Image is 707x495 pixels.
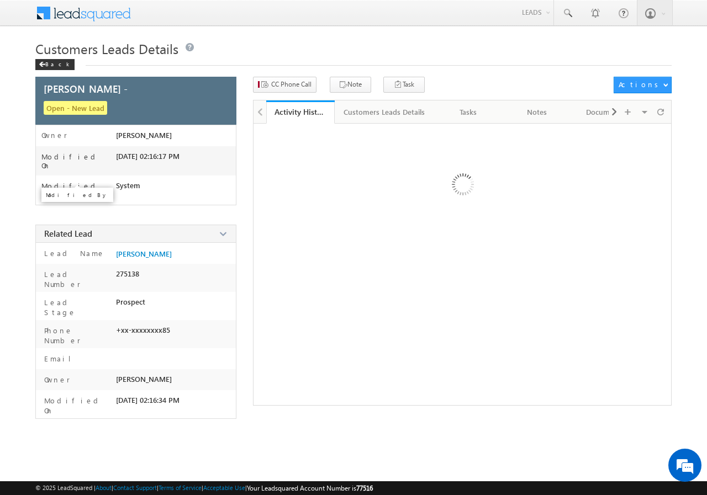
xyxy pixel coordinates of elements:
[503,100,572,124] a: Notes
[41,269,111,289] label: Lead Number
[35,59,75,70] div: Back
[619,79,662,89] div: Actions
[113,484,157,491] a: Contact Support
[572,100,640,124] a: Documents
[271,79,312,89] span: CC Phone Call
[266,100,335,124] a: Activity History
[356,484,373,492] span: 77516
[266,100,335,123] li: Activity History
[41,375,70,385] label: Owner
[41,396,111,416] label: Modified On
[116,297,145,306] span: Prospect
[46,191,109,199] p: Modified By
[581,105,630,119] div: Documents
[383,77,425,93] button: Task
[405,129,519,243] img: Loading ...
[44,101,107,115] span: Open - New Lead
[335,100,435,124] a: Customers Leads Details
[41,354,80,364] label: Email
[41,297,111,317] label: Lead Stage
[444,105,493,119] div: Tasks
[116,396,180,404] span: [DATE] 02:16:34 PM
[116,375,172,384] span: [PERSON_NAME]
[44,228,92,239] span: Related Lead
[435,100,503,124] a: Tasks
[247,484,373,492] span: Your Leadsquared Account Number is
[35,40,178,57] span: Customers Leads Details
[116,249,172,258] a: [PERSON_NAME]
[96,484,112,491] a: About
[116,131,172,140] span: [PERSON_NAME]
[203,484,245,491] a: Acceptable Use
[116,269,139,278] span: 275138
[512,105,562,119] div: Notes
[344,105,425,119] div: Customers Leads Details
[159,484,202,491] a: Terms of Service
[41,326,111,345] label: Phone Number
[41,152,116,170] label: Modified On
[41,248,105,258] label: Lead Name
[614,77,672,93] button: Actions
[275,107,326,117] div: Activity History
[330,77,371,93] button: Note
[41,131,67,140] label: Owner
[35,483,373,493] span: © 2025 LeadSquared | | | | |
[253,77,316,93] button: CC Phone Call
[41,182,116,199] label: Modified By
[44,84,128,94] span: [PERSON_NAME] -
[116,326,170,334] span: +xx-xxxxxxxx85
[116,181,140,190] span: System
[116,152,180,161] span: [DATE] 02:16:17 PM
